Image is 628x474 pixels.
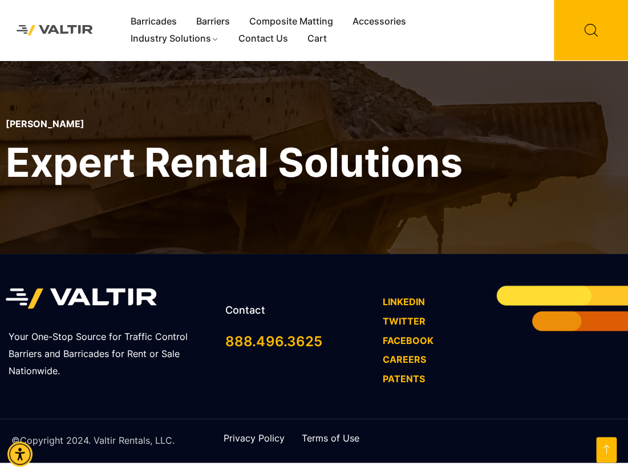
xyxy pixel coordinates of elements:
p: ©Copyright 2024. Valtir Rentals, LLC. [11,432,175,449]
a: Privacy Policy [224,432,285,444]
h2: Expert Rental Solutions [6,136,463,188]
a: Barricades [121,13,187,30]
div: Accessibility Menu [7,441,33,467]
a: Accessories [343,13,416,30]
a: LINKEDIN - open in a new tab [383,296,425,307]
a: Open this option [596,437,617,463]
img: Valtir Rentals [9,17,101,43]
a: Barriers [187,13,240,30]
p: Your One-Stop Source for Traffic Control Barriers and Barricades for Rent or Sale Nationwide. [9,329,211,380]
a: Terms of Use [302,432,359,444]
a: Contact Us [228,30,297,47]
a: Cart [297,30,336,47]
a: Composite Matting [240,13,343,30]
p: [PERSON_NAME] [6,119,463,129]
a: PATENTS [383,373,425,384]
a: FACEBOOK - open in a new tab [383,335,433,346]
a: TWITTER - open in a new tab [383,315,426,327]
h2: Contact [225,304,371,317]
a: call 888.496.3625 [225,333,322,350]
img: Valtir Rentals [6,282,157,315]
a: CAREERS [383,354,426,365]
a: Industry Solutions [121,30,229,47]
